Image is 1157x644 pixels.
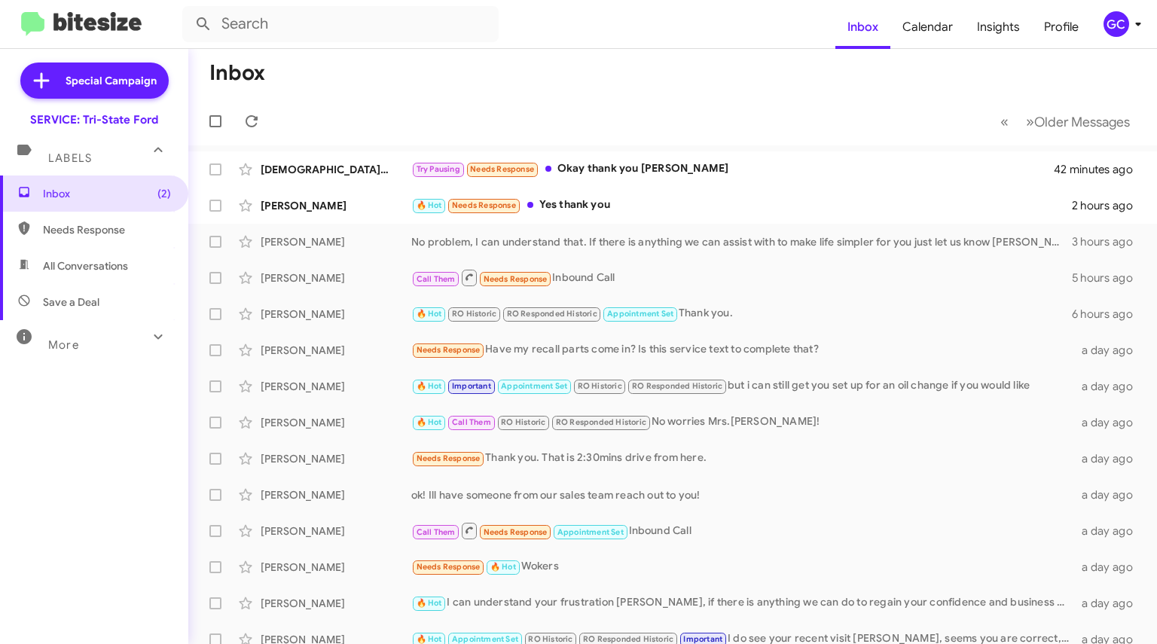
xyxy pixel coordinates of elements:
span: Labels [48,151,92,165]
div: 42 minutes ago [1055,162,1145,177]
div: Thank you. [411,305,1072,322]
span: » [1026,112,1034,131]
span: Call Them [417,274,456,284]
span: Appointment Set [452,634,518,644]
div: Wokers [411,558,1078,575]
div: 5 hours ago [1072,270,1145,285]
div: a day ago [1078,451,1145,466]
div: SERVICE: Tri-State Ford [30,112,158,127]
div: [PERSON_NAME] [261,234,411,249]
span: Needs Response [417,562,481,572]
span: More [48,338,79,352]
span: 🔥 Hot [417,381,442,391]
span: Special Campaign [66,73,157,88]
span: RO Responded Historic [632,381,722,391]
div: [PERSON_NAME] [261,415,411,430]
div: [PERSON_NAME] [261,379,411,394]
h1: Inbox [209,61,265,85]
span: Appointment Set [501,381,567,391]
div: No worries Mrs.[PERSON_NAME]! [411,414,1078,431]
input: Search [182,6,499,42]
div: a day ago [1078,343,1145,358]
span: Save a Deal [43,295,99,310]
span: RO Historic [452,309,496,319]
span: Call Them [417,527,456,537]
span: RO Historic [501,417,545,427]
div: a day ago [1078,415,1145,430]
span: 🔥 Hot [417,634,442,644]
span: 🔥 Hot [417,200,442,210]
span: Needs Response [484,527,548,537]
span: (2) [157,186,171,201]
div: [PERSON_NAME] [261,198,411,213]
div: [DEMOGRAPHIC_DATA][PERSON_NAME] [261,162,411,177]
div: Yes thank you [411,197,1072,214]
span: Try Pausing [417,164,460,174]
div: a day ago [1078,523,1145,539]
span: Appointment Set [557,527,624,537]
div: [PERSON_NAME] [261,523,411,539]
div: but i can still get you set up for an oil change if you would like [411,377,1078,395]
div: a day ago [1078,487,1145,502]
div: [PERSON_NAME] [261,307,411,322]
div: No problem, I can understand that. If there is anything we can assist with to make life simpler f... [411,234,1072,249]
span: Needs Response [484,274,548,284]
button: Previous [991,106,1018,137]
span: 🔥 Hot [417,417,442,427]
span: Older Messages [1034,114,1130,130]
span: 🔥 Hot [417,309,442,319]
span: RO Responded Historic [583,634,673,644]
span: Call Them [452,417,491,427]
span: RO Responded Historic [556,417,646,427]
button: GC [1091,11,1140,37]
div: Inbound Call [411,268,1072,287]
span: Needs Response [417,345,481,355]
span: 🔥 Hot [490,562,516,572]
span: RO Historic [528,634,572,644]
div: [PERSON_NAME] [261,560,411,575]
div: a day ago [1078,596,1145,611]
div: Thank you. That is 2:30mins drive from here. [411,450,1078,467]
span: RO Historic [578,381,622,391]
span: Important [452,381,491,391]
nav: Page navigation example [992,106,1139,137]
div: [PERSON_NAME] [261,270,411,285]
span: « [1000,112,1009,131]
span: Inbox [43,186,171,201]
div: [PERSON_NAME] [261,596,411,611]
span: Needs Response [417,453,481,463]
div: Okay thank you [PERSON_NAME] [411,160,1055,178]
div: GC [1104,11,1129,37]
div: [PERSON_NAME] [261,343,411,358]
div: Have my recall parts come in? Is this service text to complete that? [411,341,1078,359]
button: Next [1017,106,1139,137]
div: a day ago [1078,560,1145,575]
span: RO Responded Historic [507,309,597,319]
a: Profile [1032,5,1091,49]
span: Needs Response [452,200,516,210]
div: 2 hours ago [1072,198,1145,213]
div: a day ago [1078,379,1145,394]
div: [PERSON_NAME] [261,487,411,502]
div: 3 hours ago [1072,234,1145,249]
span: Appointment Set [607,309,673,319]
div: [PERSON_NAME] [261,451,411,466]
span: All Conversations [43,258,128,273]
a: Special Campaign [20,63,169,99]
span: 🔥 Hot [417,598,442,608]
div: ok! Ill have someone from our sales team reach out to you! [411,487,1078,502]
span: Needs Response [470,164,534,174]
a: Inbox [835,5,890,49]
a: Calendar [890,5,965,49]
span: Important [683,634,722,644]
div: 6 hours ago [1072,307,1145,322]
span: Needs Response [43,222,171,237]
div: Inbound Call [411,521,1078,540]
a: Insights [965,5,1032,49]
div: I can understand your frustration [PERSON_NAME], if there is anything we can do to regain your co... [411,594,1078,612]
